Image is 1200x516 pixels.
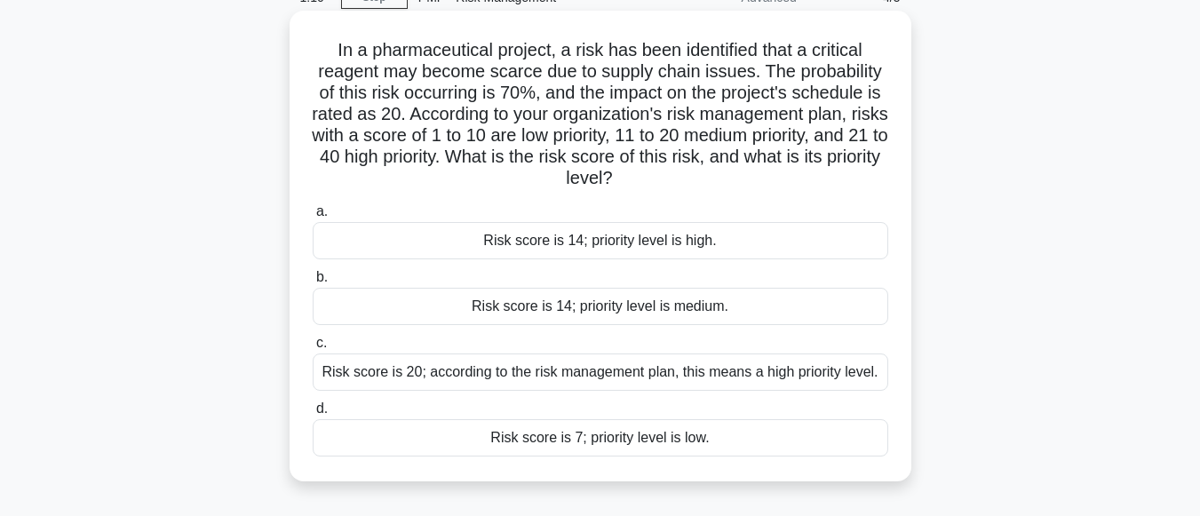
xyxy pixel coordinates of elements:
span: c. [316,335,327,350]
span: b. [316,269,328,284]
span: d. [316,401,328,416]
div: Risk score is 14; priority level is medium. [313,288,888,325]
h5: In a pharmaceutical project, a risk has been identified that a critical reagent may become scarce... [311,39,890,190]
div: Risk score is 14; priority level is high. [313,222,888,259]
div: Risk score is 20; according to the risk management plan, this means a high priority level. [313,353,888,391]
div: Risk score is 7; priority level is low. [313,419,888,456]
span: a. [316,203,328,218]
